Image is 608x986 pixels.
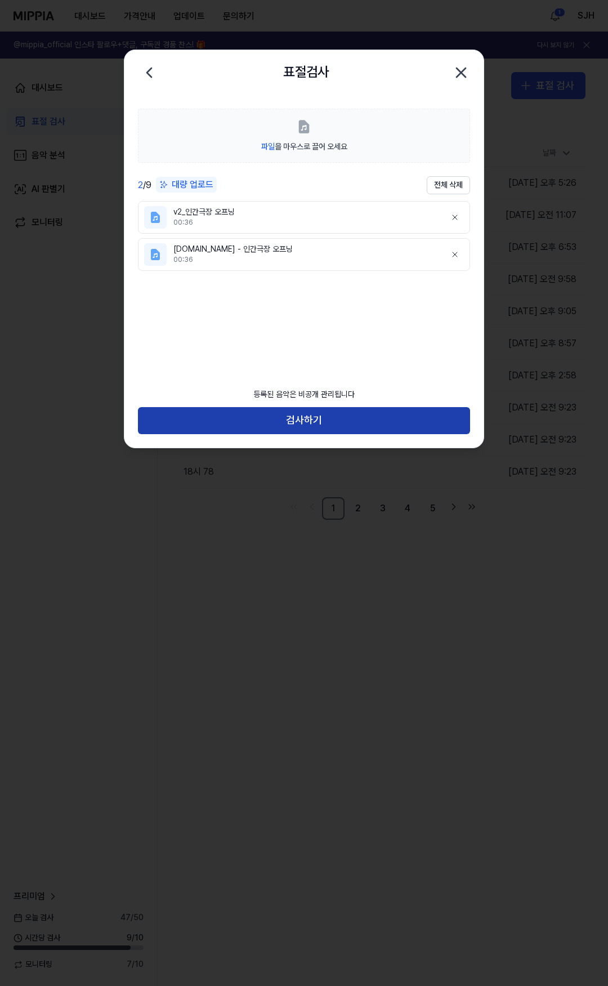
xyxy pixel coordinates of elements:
span: 을 마우스로 끌어 오세요 [261,142,347,151]
button: 검사하기 [138,407,470,434]
h2: 표절검사 [283,61,329,83]
div: 00:36 [173,218,437,227]
div: 등록된 음악은 비공개 관리됩니다 [247,382,361,407]
div: [DOMAIN_NAME] - 인간극장 오프닝 [173,244,437,255]
div: 00:36 [173,255,437,265]
span: 2 [138,180,143,190]
button: 대량 업로드 [156,177,217,193]
div: / 9 [138,179,151,192]
div: v2_인간극장 오프닝 [173,207,437,218]
button: 전체 삭제 [427,176,470,194]
span: 파일 [261,142,275,151]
